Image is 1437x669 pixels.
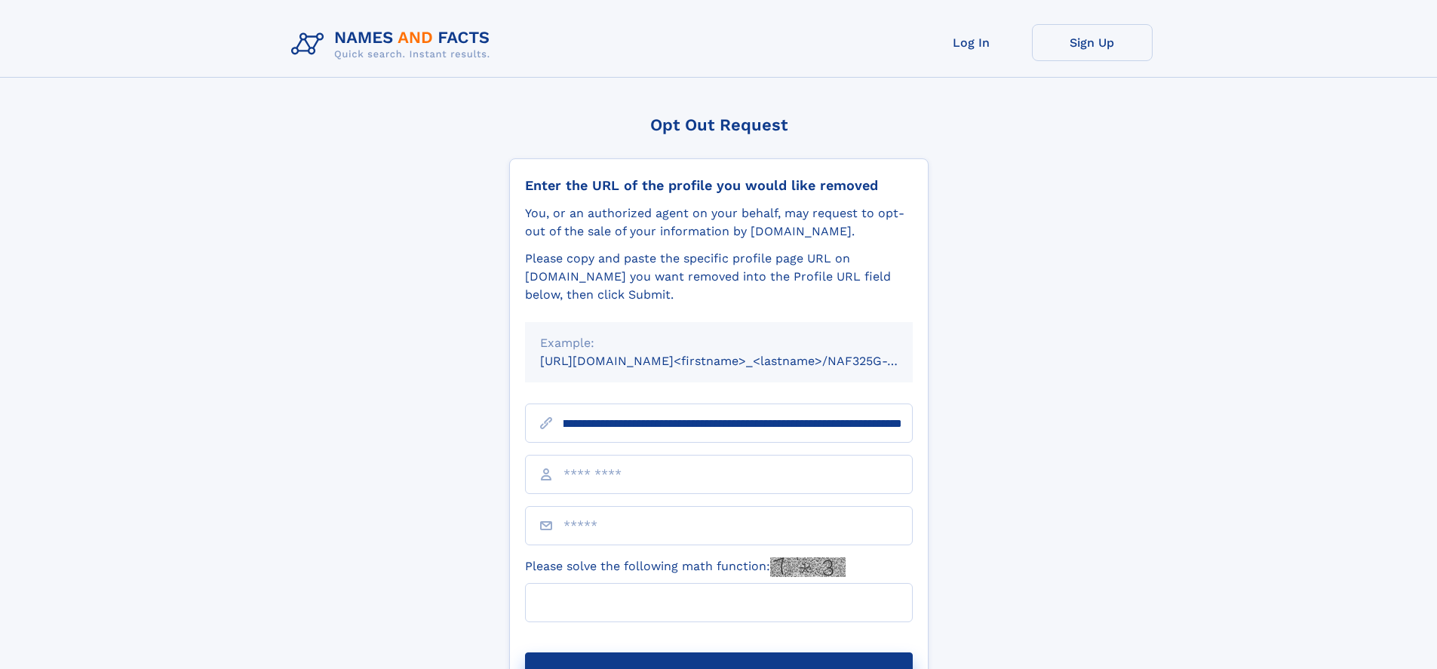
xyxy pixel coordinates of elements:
[525,557,846,577] label: Please solve the following math function:
[1032,24,1153,61] a: Sign Up
[525,204,913,241] div: You, or an authorized agent on your behalf, may request to opt-out of the sale of your informatio...
[911,24,1032,61] a: Log In
[285,24,502,65] img: Logo Names and Facts
[525,177,913,194] div: Enter the URL of the profile you would like removed
[540,354,941,368] small: [URL][DOMAIN_NAME]<firstname>_<lastname>/NAF325G-xxxxxxxx
[509,115,929,134] div: Opt Out Request
[525,250,913,304] div: Please copy and paste the specific profile page URL on [DOMAIN_NAME] you want removed into the Pr...
[540,334,898,352] div: Example:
